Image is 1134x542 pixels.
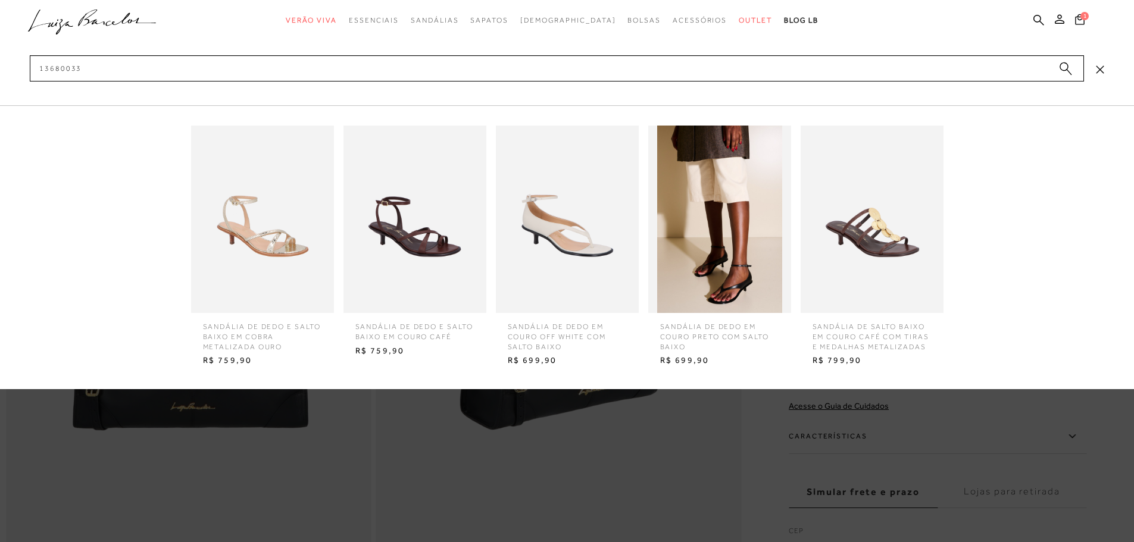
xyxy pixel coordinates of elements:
span: SANDÁLIA DE DEDO E SALTO BAIXO EM COURO CAFÉ [346,313,483,342]
a: SANDÁLIA DE DEDO E SALTO BAIXO EM COBRA METALIZADA OURO SANDÁLIA DE DEDO E SALTO BAIXO EM COBRA M... [188,126,337,369]
img: SANDÁLIA DE DEDO EM COURO PRETO COM SALTO BAIXO [648,126,791,313]
button: 1 [1071,13,1088,29]
input: Buscar. [30,55,1084,82]
a: SANDÁLIA DE DEDO EM COURO OFF WHITE COM SALTO BAIXO SANDÁLIA DE DEDO EM COURO OFF WHITE COM SALTO... [493,126,642,369]
span: R$ 799,90 [804,352,941,369]
span: SANDÁLIA DE SALTO BAIXO EM COURO CAFÉ COM TIRAS E MEDALHAS METALIZADAS [804,313,941,352]
a: categoryNavScreenReaderText [411,10,458,32]
span: Outlet [739,16,772,24]
span: SANDÁLIA DE DEDO EM COURO PRETO COM SALTO BAIXO [651,313,788,352]
a: BLOG LB [784,10,819,32]
a: SANDÁLIA DE SALTO BAIXO EM COURO CAFÉ COM TIRAS E MEDALHAS METALIZADAS SANDÁLIA DE SALTO BAIXO EM... [798,126,946,369]
img: SANDÁLIA DE SALTO BAIXO EM COURO CAFÉ COM TIRAS E MEDALHAS METALIZADAS [801,126,944,313]
img: SANDÁLIA DE DEDO EM COURO OFF WHITE COM SALTO BAIXO [496,126,639,313]
span: SANDÁLIA DE DEDO E SALTO BAIXO EM COBRA METALIZADA OURO [194,313,331,352]
a: categoryNavScreenReaderText [739,10,772,32]
a: noSubCategoriesText [520,10,616,32]
a: SANDÁLIA DE DEDO EM COURO PRETO COM SALTO BAIXO SANDÁLIA DE DEDO EM COURO PRETO COM SALTO BAIXO R... [645,126,794,369]
span: R$ 699,90 [651,352,788,369]
a: categoryNavScreenReaderText [286,10,337,32]
span: R$ 759,90 [194,352,331,369]
span: Verão Viva [286,16,337,24]
span: Essenciais [349,16,399,24]
a: categoryNavScreenReaderText [349,10,399,32]
a: categoryNavScreenReaderText [470,10,508,32]
span: Sandálias [411,16,458,24]
a: categoryNavScreenReaderText [627,10,661,32]
img: SANDÁLIA DE DEDO E SALTO BAIXO EM COBRA METALIZADA OURO [191,126,334,313]
span: [DEMOGRAPHIC_DATA] [520,16,616,24]
span: Bolsas [627,16,661,24]
a: categoryNavScreenReaderText [673,10,727,32]
span: BLOG LB [784,16,819,24]
span: Sapatos [470,16,508,24]
span: R$ 699,90 [499,352,636,369]
span: Acessórios [673,16,727,24]
span: 1 [1080,12,1089,20]
a: SANDÁLIA DE DEDO E SALTO BAIXO EM COURO CAFÉ SANDÁLIA DE DEDO E SALTO BAIXO EM COURO CAFÉ R$ 759,90 [340,126,489,359]
span: SANDÁLIA DE DEDO EM COURO OFF WHITE COM SALTO BAIXO [499,313,636,352]
span: R$ 759,90 [346,342,483,360]
img: SANDÁLIA DE DEDO E SALTO BAIXO EM COURO CAFÉ [343,126,486,313]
